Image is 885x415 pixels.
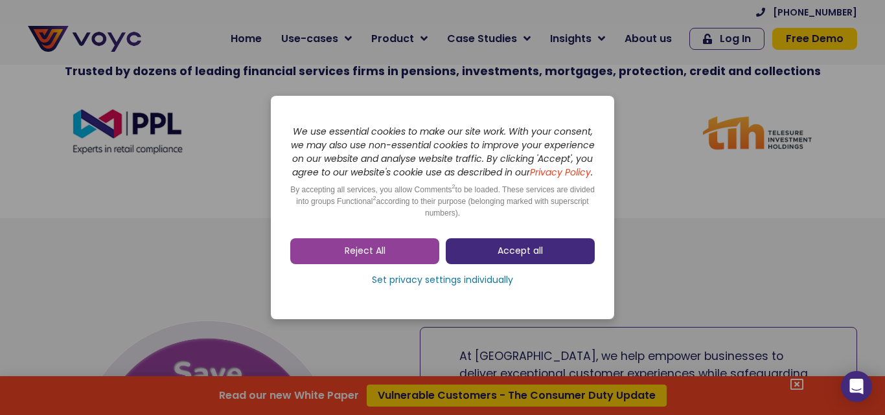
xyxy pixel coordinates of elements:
a: Reject All [290,238,439,264]
sup: 2 [452,183,455,190]
a: Privacy Policy [267,269,328,282]
span: Set privacy settings individually [372,274,513,287]
span: By accepting all services, you allow Comments to be loaded. These services are divided into group... [290,185,595,218]
a: Accept all [446,238,595,264]
i: We use essential cookies to make our site work. With your consent, we may also use non-essential ... [291,125,595,179]
a: Privacy Policy [530,166,591,179]
sup: 2 [373,195,376,201]
span: Accept all [498,245,543,258]
span: Reject All [345,245,385,258]
a: Set privacy settings individually [290,271,595,290]
span: Phone [172,52,204,67]
span: Job title [172,105,216,120]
